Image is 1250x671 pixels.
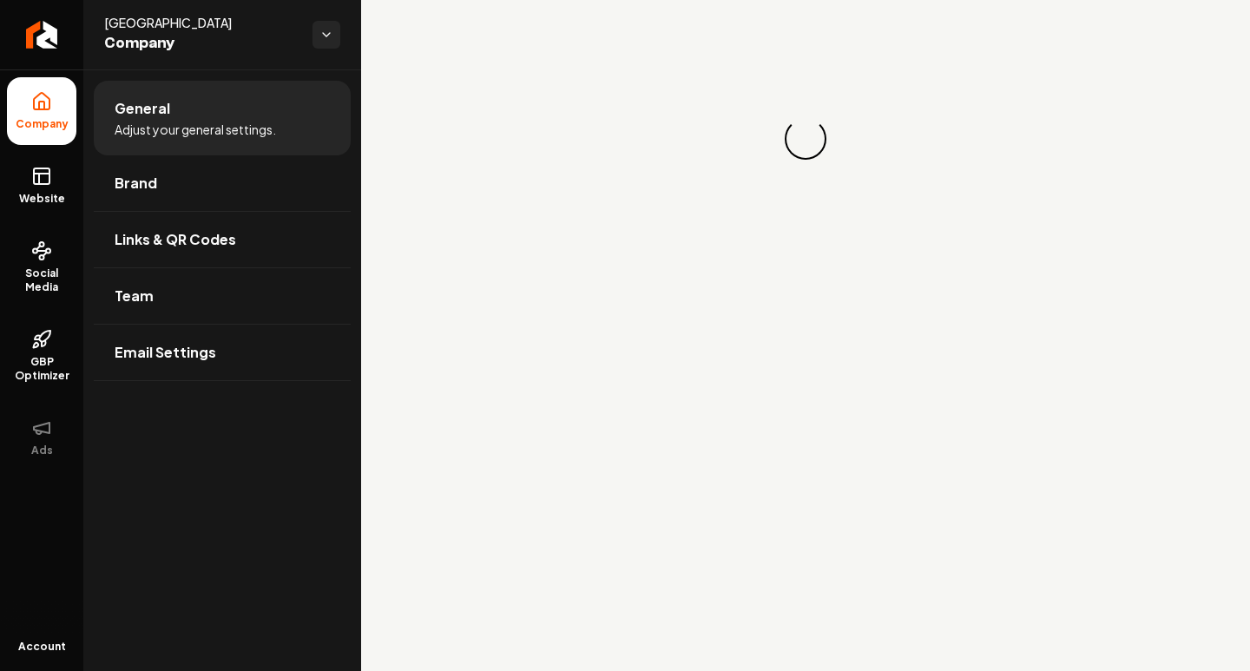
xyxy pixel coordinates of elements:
[7,404,76,471] button: Ads
[115,98,170,119] span: General
[94,325,351,380] a: Email Settings
[9,117,76,131] span: Company
[12,192,72,206] span: Website
[7,227,76,308] a: Social Media
[24,444,60,457] span: Ads
[115,286,154,306] span: Team
[104,31,299,56] span: Company
[7,315,76,397] a: GBP Optimizer
[115,229,236,250] span: Links & QR Codes
[18,640,66,654] span: Account
[104,14,299,31] span: [GEOGRAPHIC_DATA]
[26,21,58,49] img: Rebolt Logo
[7,266,76,294] span: Social Media
[94,155,351,211] a: Brand
[94,268,351,324] a: Team
[115,121,276,138] span: Adjust your general settings.
[115,173,157,194] span: Brand
[783,116,829,162] div: Loading
[7,355,76,383] span: GBP Optimizer
[7,152,76,220] a: Website
[94,212,351,267] a: Links & QR Codes
[115,342,216,363] span: Email Settings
